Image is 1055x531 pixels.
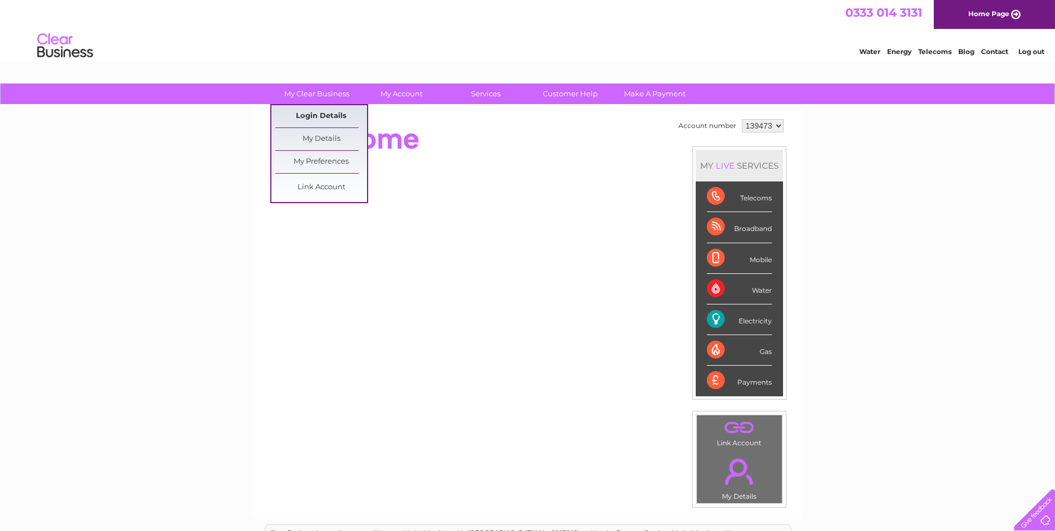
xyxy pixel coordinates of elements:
[1018,47,1044,56] a: Log out
[714,160,737,171] div: LIVE
[707,243,772,274] div: Mobile
[696,150,783,181] div: MY SERVICES
[700,418,779,437] a: .
[275,151,367,173] a: My Preferences
[37,29,93,63] img: logo.png
[707,212,772,243] div: Broadband
[707,335,772,366] div: Gas
[981,47,1008,56] a: Contact
[958,47,974,56] a: Blog
[271,83,363,104] a: My Clear Business
[440,83,532,104] a: Services
[696,415,782,450] td: Link Account
[696,449,782,504] td: My Details
[524,83,616,104] a: Customer Help
[918,47,952,56] a: Telecoms
[275,105,367,127] a: Login Details
[859,47,880,56] a: Water
[609,83,701,104] a: Make A Payment
[275,128,367,150] a: My Details
[707,366,772,396] div: Payments
[887,47,912,56] a: Energy
[707,304,772,335] div: Electricity
[676,116,739,135] td: Account number
[265,6,791,54] div: Clear Business is a trading name of Verastar Limited (registered in [GEOGRAPHIC_DATA] No. 3667643...
[700,452,779,491] a: .
[707,274,772,304] div: Water
[275,176,367,199] a: Link Account
[845,6,922,19] a: 0333 014 3131
[707,181,772,212] div: Telecoms
[355,83,447,104] a: My Account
